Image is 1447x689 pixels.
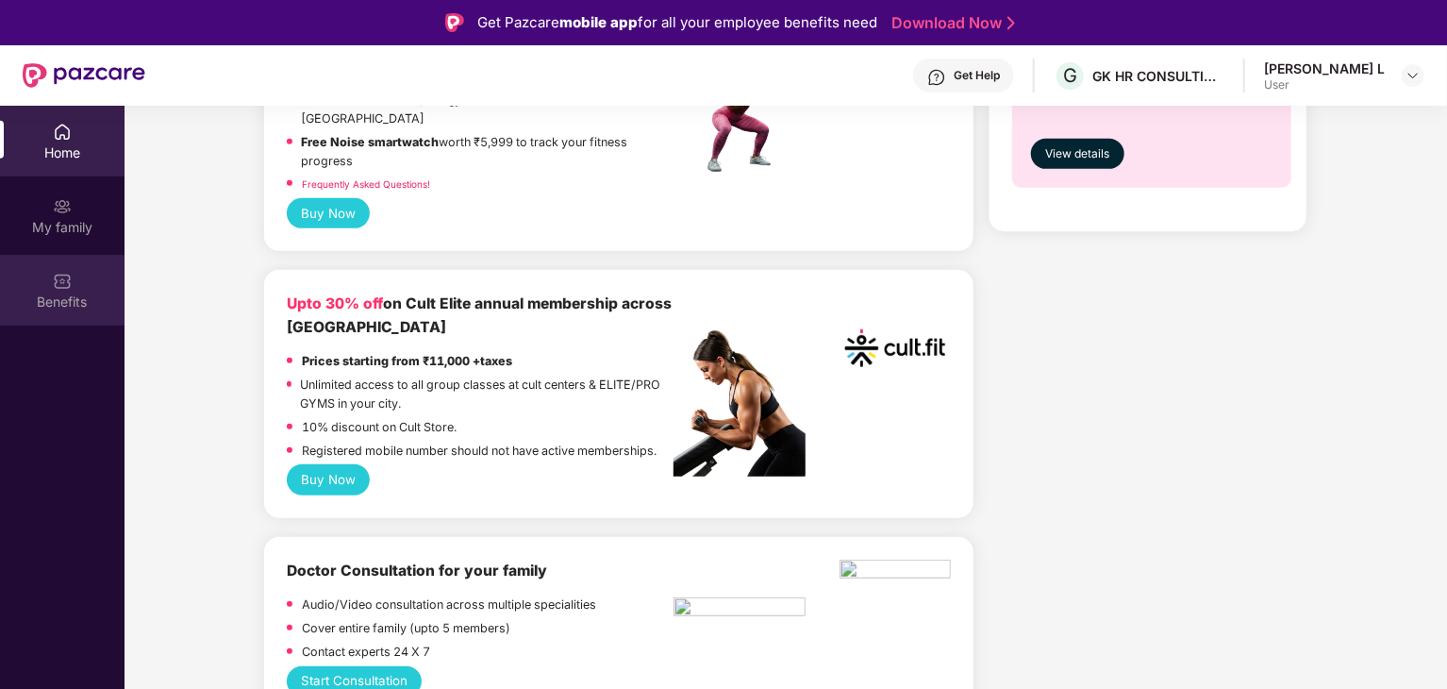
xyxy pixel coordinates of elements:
div: User [1264,77,1385,92]
b: Upto 30% off [287,294,383,312]
img: svg+xml;base64,PHN2ZyBpZD0iSG9tZSIgeG1sbnM9Imh0dHA6Ly93d3cudzMub3JnLzIwMDAvc3ZnIiB3aWR0aD0iMjAiIG... [53,123,72,142]
p: Unlimited access to all group classes at cult centers & ELITE/PRO GYMS in your city. [301,376,674,413]
img: svg+xml;base64,PHN2ZyB3aWR0aD0iMjAiIGhlaWdodD0iMjAiIHZpZXdCb3g9IjAgMCAyMCAyMCIgZmlsbD0ibm9uZSIgeG... [53,197,72,216]
div: Get Pazcare for all your employee benefits need [477,11,877,34]
img: svg+xml;base64,PHN2ZyBpZD0iQmVuZWZpdHMiIHhtbG5zPSJodHRwOi8vd3d3LnczLm9yZy8yMDAwL3N2ZyIgd2lkdGg9Ij... [53,272,72,291]
p: worth ₹5,999 to track your fitness progress [302,133,674,171]
button: View details [1031,139,1124,169]
div: Get Help [954,68,1000,83]
strong: Free Noise smartwatch [302,135,440,149]
div: GK HR CONSULTING INDIA PRIVATE LIMITED [1092,67,1224,85]
p: Audio/Video consultation across multiple specialities [302,596,596,614]
a: Frequently Asked Questions! [302,178,430,190]
span: View details [1045,145,1109,163]
img: Logo [445,13,464,32]
a: Download Now [891,13,1009,33]
span: G [1063,64,1077,87]
button: Buy Now [287,198,371,228]
div: [PERSON_NAME] L [1264,59,1385,77]
button: Buy Now [287,464,371,495]
p: Contact experts 24 X 7 [302,643,430,662]
img: pngtree-physiotherapy-physiotherapist-rehab-disability-stretching-png-image_6063262.png [674,597,806,622]
img: svg+xml;base64,PHN2ZyBpZD0iSGVscC0zMngzMiIgeG1sbnM9Imh0dHA6Ly93d3cudzMub3JnLzIwMDAvc3ZnIiB3aWR0aD... [927,68,946,87]
strong: Prices starting from ₹11,000 +taxes [302,354,512,368]
p: Cover entire family (upto 5 members) [302,619,510,638]
img: fpp.png [674,45,806,177]
img: physica%20-%20Edited.png [840,560,950,584]
strong: mobile app [559,13,638,31]
b: on Cult Elite annual membership across [GEOGRAPHIC_DATA] [287,294,672,336]
img: cult.png [840,293,950,403]
img: Stroke [1007,13,1015,33]
p: Unlimited access to 8,100 gyms and fitness studios across [GEOGRAPHIC_DATA] [301,91,674,128]
p: 10% discount on Cult Store. [302,418,457,437]
img: svg+xml;base64,PHN2ZyBpZD0iRHJvcGRvd24tMzJ4MzIiIHhtbG5zPSJodHRwOi8vd3d3LnczLm9yZy8yMDAwL3N2ZyIgd2... [1405,68,1421,83]
b: Doctor Consultation for your family [287,562,547,580]
p: Registered mobile number should not have active memberships. [302,442,657,461]
img: New Pazcare Logo [23,63,145,88]
img: pc2.png [674,330,806,477]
